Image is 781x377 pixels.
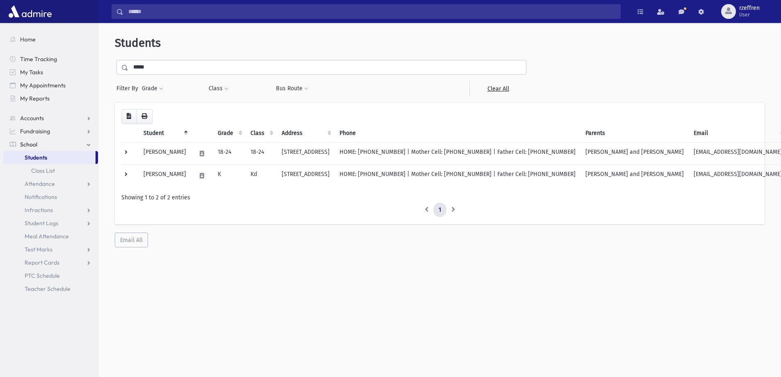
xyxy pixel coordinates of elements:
span: Home [20,36,36,43]
td: K [213,165,246,187]
span: Teacher Schedule [25,285,71,292]
span: Attendance [25,180,55,187]
span: Filter By [116,84,141,93]
td: 18-24 [246,142,277,165]
td: [PERSON_NAME] and [PERSON_NAME] [581,165,689,187]
button: Print [136,109,153,124]
a: Meal Attendance [3,230,98,243]
button: Email All [115,233,148,247]
th: Phone [335,124,581,143]
input: Search [123,4,620,19]
th: Class: activate to sort column ascending [246,124,277,143]
button: Bus Route [276,81,309,96]
a: Time Tracking [3,53,98,66]
a: Teacher Schedule [3,282,98,295]
td: [STREET_ADDRESS] [277,165,335,187]
span: Report Cards [25,259,59,266]
td: [PERSON_NAME] [139,165,191,187]
td: [PERSON_NAME] and [PERSON_NAME] [581,142,689,165]
a: Students [3,151,96,164]
a: Class List [3,164,98,177]
a: My Reports [3,92,98,105]
span: Fundraising [20,128,50,135]
span: PTC Schedule [25,272,60,279]
a: Home [3,33,98,46]
a: Attendance [3,177,98,190]
a: Student Logs [3,217,98,230]
span: Students [115,36,161,50]
a: My Tasks [3,66,98,79]
span: rzeffren [739,5,760,11]
td: HOME: [PHONE_NUMBER] | Mother Cell: [PHONE_NUMBER] | Father Cell: [PHONE_NUMBER] [335,165,581,187]
a: Fundraising [3,125,98,138]
span: School [20,141,37,148]
button: Class [208,81,229,96]
div: Showing 1 to 2 of 2 entries [121,193,758,202]
button: Grade [141,81,164,96]
th: Student: activate to sort column descending [139,124,191,143]
a: Infractions [3,203,98,217]
a: Report Cards [3,256,98,269]
span: My Tasks [20,69,43,76]
td: [STREET_ADDRESS] [277,142,335,165]
span: Accounts [20,114,44,122]
th: Grade: activate to sort column ascending [213,124,246,143]
td: [PERSON_NAME] [139,142,191,165]
img: AdmirePro [7,3,54,20]
span: My Appointments [20,82,66,89]
span: User [739,11,760,18]
a: My Appointments [3,79,98,92]
button: CSV [121,109,137,124]
a: 1 [433,203,446,217]
span: My Reports [20,95,50,102]
a: Accounts [3,112,98,125]
td: Kd [246,165,277,187]
span: Students [25,154,47,161]
a: Test Marks [3,243,98,256]
td: 18-24 [213,142,246,165]
span: Infractions [25,206,53,214]
span: Meal Attendance [25,233,69,240]
span: Time Tracking [20,55,57,63]
a: Clear All [469,81,526,96]
span: Notifications [25,193,57,201]
a: PTC Schedule [3,269,98,282]
td: HOME: [PHONE_NUMBER] | Mother Cell: [PHONE_NUMBER] | Father Cell: [PHONE_NUMBER] [335,142,581,165]
a: School [3,138,98,151]
th: Parents [581,124,689,143]
span: Student Logs [25,219,58,227]
a: Notifications [3,190,98,203]
th: Address: activate to sort column ascending [277,124,335,143]
span: Test Marks [25,246,52,253]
